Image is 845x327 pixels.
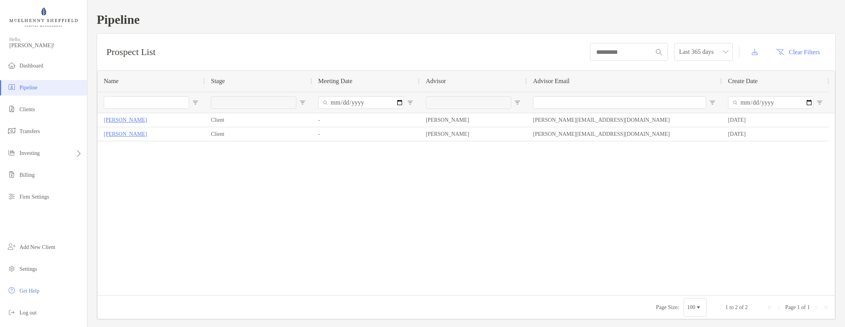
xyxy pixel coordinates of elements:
[106,47,156,57] h3: Prospect List
[684,298,707,317] div: Page Size
[407,100,413,106] button: Open Filter Menu
[299,100,306,106] button: Open Filter Menu
[19,266,37,272] span: Settings
[7,82,16,92] img: pipeline icon
[104,129,147,139] a: [PERSON_NAME]
[19,107,35,112] span: Clients
[7,104,16,114] img: clients icon
[739,304,744,310] span: of
[807,304,810,310] span: 1
[722,113,829,127] div: [DATE]
[426,78,446,85] span: Advisor
[767,304,773,311] div: First Page
[514,100,521,106] button: Open Filter Menu
[656,304,679,311] div: Page Size:
[19,85,37,91] span: Pipeline
[728,96,813,109] input: Create Date Filter Input
[7,307,16,317] img: logout icon
[770,43,826,60] button: Clear Filters
[104,115,147,125] a: [PERSON_NAME]
[19,150,40,156] span: Investing
[19,244,55,250] span: Add New Client
[801,304,806,310] span: of
[730,304,734,310] span: to
[420,127,527,141] div: [PERSON_NAME]
[104,78,119,85] span: Name
[813,304,819,311] div: Next Page
[19,194,49,200] span: Firm Settings
[679,43,728,60] span: Last 365 days
[822,304,829,311] div: Last Page
[318,78,353,85] span: Meeting Date
[797,304,800,310] span: 1
[420,113,527,127] div: [PERSON_NAME]
[687,304,695,311] div: 100
[19,288,39,294] span: Get Help
[318,96,404,109] input: Meeting Date Filter Input
[7,264,16,273] img: settings icon
[9,43,82,49] span: [PERSON_NAME]!
[205,127,312,141] div: Client
[19,172,35,178] span: Billing
[211,78,225,85] span: Stage
[7,170,16,179] img: billing icon
[776,304,782,311] div: Previous Page
[527,113,722,127] div: [PERSON_NAME][EMAIL_ADDRESS][DOMAIN_NAME]
[7,242,16,251] img: add_new_client icon
[192,100,198,106] button: Open Filter Menu
[104,96,189,109] input: Name Filter Input
[312,113,420,127] div: -
[735,304,738,310] span: 2
[533,78,570,85] span: Advisor Email
[205,113,312,127] div: Client
[533,96,706,109] input: Advisor Email Filter Input
[7,192,16,201] img: firm-settings icon
[19,310,37,316] span: Log out
[817,100,823,106] button: Open Filter Menu
[527,127,722,141] div: [PERSON_NAME][EMAIL_ADDRESS][DOMAIN_NAME]
[19,63,43,69] span: Dashboard
[725,304,728,310] span: 1
[7,148,16,157] img: investing icon
[722,127,829,141] div: [DATE]
[97,12,836,27] h1: Pipeline
[312,127,420,141] div: -
[7,126,16,135] img: transfers icon
[785,304,796,310] span: Page
[728,78,758,85] span: Create Date
[656,49,662,55] img: input icon
[7,286,16,295] img: get-help icon
[19,128,40,134] span: Transfers
[709,100,716,106] button: Open Filter Menu
[745,304,748,310] span: 2
[9,3,78,31] img: Zoe Logo
[7,60,16,70] img: dashboard icon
